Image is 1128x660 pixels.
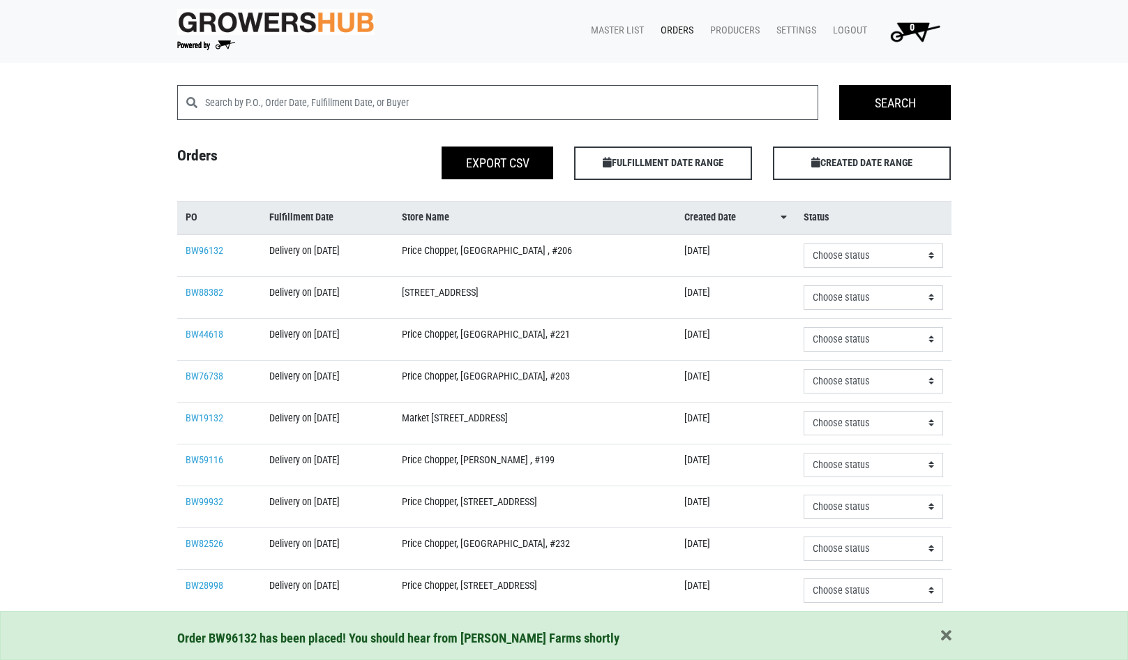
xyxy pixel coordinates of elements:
td: Market [STREET_ADDRESS] [393,402,676,444]
img: Cart [884,17,946,45]
td: [DATE] [676,569,795,611]
span: Fulfillment Date [269,210,333,225]
td: Delivery on [DATE] [261,234,393,277]
a: BW96132 [186,245,223,257]
a: Created Date [684,210,787,225]
td: Delivery on [DATE] [261,569,393,611]
a: Orders [649,17,699,44]
td: Delivery on [DATE] [261,444,393,486]
span: 0 [910,22,915,33]
td: [DATE] [676,234,795,277]
a: BW82526 [186,538,223,550]
td: [DATE] [676,318,795,360]
a: BW88382 [186,287,223,299]
td: Delivery on [DATE] [261,402,393,444]
td: Delivery on [DATE] [261,360,393,402]
div: Order BW96132 has been placed! You should hear from [PERSON_NAME] Farms shortly [177,629,952,648]
a: 0 [873,17,952,45]
a: BW44618 [186,329,223,340]
td: Delivery on [DATE] [261,276,393,318]
span: Store Name [402,210,449,225]
td: [DATE] [676,486,795,527]
a: Settings [765,17,822,44]
a: PO [186,210,253,225]
td: Price Chopper, [STREET_ADDRESS] [393,569,676,611]
td: Price Chopper, [PERSON_NAME] , #199 [393,444,676,486]
span: CREATED DATE RANGE [773,147,951,180]
td: [DATE] [676,444,795,486]
span: Status [804,210,829,225]
a: Master List [580,17,649,44]
a: Status [804,210,943,225]
td: Delivery on [DATE] [261,527,393,569]
td: [DATE] [676,276,795,318]
td: Price Chopper, [STREET_ADDRESS] [393,486,676,527]
button: Export CSV [442,147,553,179]
a: Store Name [402,210,668,225]
img: original-fc7597fdc6adbb9d0e2ae620e786d1a2.jpg [177,9,375,35]
input: Search by P.O., Order Date, Fulfillment Date, or Buyer [205,85,819,120]
td: Price Chopper, [GEOGRAPHIC_DATA] , #206 [393,234,676,277]
td: [STREET_ADDRESS] [393,276,676,318]
img: Powered by Big Wheelbarrow [177,40,235,50]
input: Search [839,85,951,120]
a: Producers [699,17,765,44]
span: PO [186,210,197,225]
td: Price Chopper, [GEOGRAPHIC_DATA], #203 [393,360,676,402]
td: Price Chopper, [GEOGRAPHIC_DATA], #232 [393,527,676,569]
td: Delivery on [DATE] [261,318,393,360]
a: BW76738 [186,370,223,382]
td: [DATE] [676,527,795,569]
span: FULFILLMENT DATE RANGE [574,147,752,180]
a: Fulfillment Date [269,210,384,225]
td: [DATE] [676,360,795,402]
td: Price Chopper, [GEOGRAPHIC_DATA], #221 [393,318,676,360]
a: BW28998 [186,580,223,592]
td: [DATE] [676,402,795,444]
a: BW19132 [186,412,223,424]
h4: Orders [167,147,366,174]
a: Logout [822,17,873,44]
td: Delivery on [DATE] [261,486,393,527]
span: Created Date [684,210,736,225]
a: BW99932 [186,496,223,508]
a: BW59116 [186,454,223,466]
